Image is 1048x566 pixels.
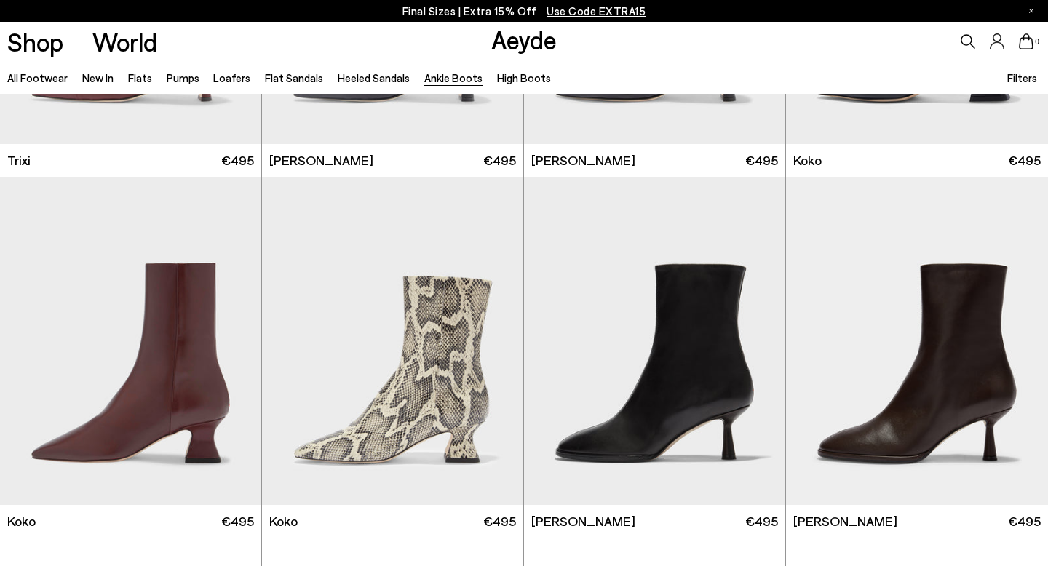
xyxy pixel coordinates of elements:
a: Loafers [213,71,250,84]
span: €495 [1008,512,1041,530]
span: Koko [793,151,822,170]
span: €495 [483,151,516,170]
span: Trixi [7,151,31,170]
a: [PERSON_NAME] €495 [524,505,785,538]
a: New In [82,71,114,84]
span: Koko [7,512,36,530]
a: Flats [128,71,152,84]
a: [PERSON_NAME] €495 [524,144,785,177]
img: Dorothy Soft Sock Boots [786,177,1048,505]
a: 0 [1019,33,1033,49]
span: 0 [1033,38,1041,46]
span: Navigate to /collections/ss25-final-sizes [547,4,646,17]
a: Pumps [167,71,199,84]
span: [PERSON_NAME] [269,151,373,170]
span: €495 [221,512,254,530]
a: High Boots [497,71,551,84]
a: Flat Sandals [265,71,323,84]
a: Koko €495 [262,505,523,538]
span: [PERSON_NAME] [531,151,635,170]
a: [PERSON_NAME] €495 [262,144,523,177]
span: €495 [745,151,778,170]
span: €495 [483,512,516,530]
a: Koko €495 [786,144,1048,177]
a: Shop [7,29,63,55]
span: Koko [269,512,298,530]
img: Dorothy Soft Sock Boots [524,177,785,505]
a: Ankle Boots [424,71,483,84]
a: World [92,29,157,55]
span: €495 [745,512,778,530]
span: €495 [221,151,254,170]
span: €495 [1008,151,1041,170]
span: Filters [1007,71,1037,84]
a: Aeyde [491,24,557,55]
a: [PERSON_NAME] €495 [786,505,1048,538]
a: All Footwear [7,71,68,84]
span: [PERSON_NAME] [531,512,635,530]
p: Final Sizes | Extra 15% Off [402,2,646,20]
img: Koko Regal Heel Boots [262,177,523,505]
span: [PERSON_NAME] [793,512,897,530]
a: Heeled Sandals [338,71,410,84]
